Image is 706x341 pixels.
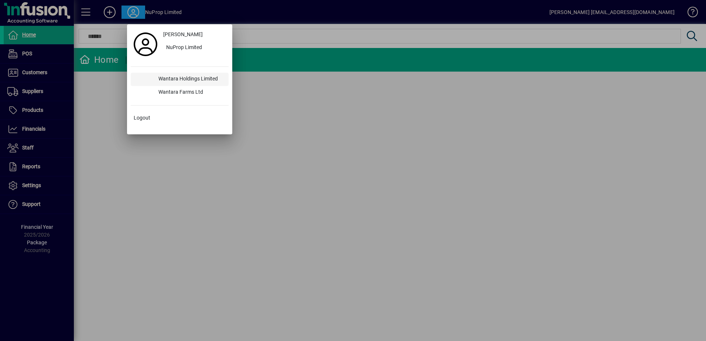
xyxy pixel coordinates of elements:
[160,28,229,41] a: [PERSON_NAME]
[131,86,229,99] button: Wantara Farms Ltd
[152,73,229,86] div: Wantara Holdings Limited
[163,31,203,38] span: [PERSON_NAME]
[131,73,229,86] button: Wantara Holdings Limited
[131,111,229,125] button: Logout
[134,114,150,122] span: Logout
[131,38,160,51] a: Profile
[160,41,229,55] button: NuProp Limited
[152,86,229,99] div: Wantara Farms Ltd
